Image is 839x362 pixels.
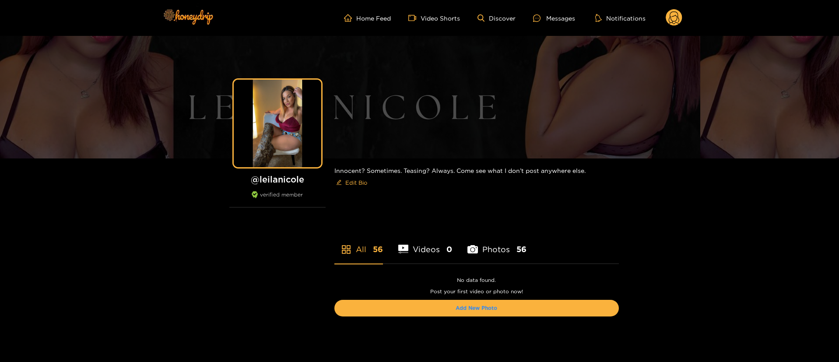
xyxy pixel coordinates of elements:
button: editEdit Bio [334,176,369,190]
div: verified member [229,191,326,207]
a: Discover [477,14,516,22]
li: Videos [398,224,453,264]
p: No data found. [334,277,619,283]
span: 0 [446,244,452,255]
a: Video Shorts [408,14,460,22]
span: 56 [516,244,527,255]
div: Innocent? Sometimes. Teasing? Always. Come see what I don’t post anywhere else. [334,158,619,197]
div: Messages [533,13,575,23]
li: Photos [467,224,527,264]
span: 56 [373,244,383,255]
span: Edit Bio [345,178,367,187]
h1: @ leilanicole [229,174,326,185]
span: edit [336,179,342,186]
span: appstore [341,244,351,255]
span: home [344,14,356,22]
button: Add New Photo [334,300,619,316]
p: Post your first video or photo now! [334,288,619,295]
span: video-camera [408,14,421,22]
li: All [334,224,383,264]
button: Notifications [593,14,648,22]
a: Home Feed [344,14,391,22]
a: Add New Photo [456,305,497,311]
